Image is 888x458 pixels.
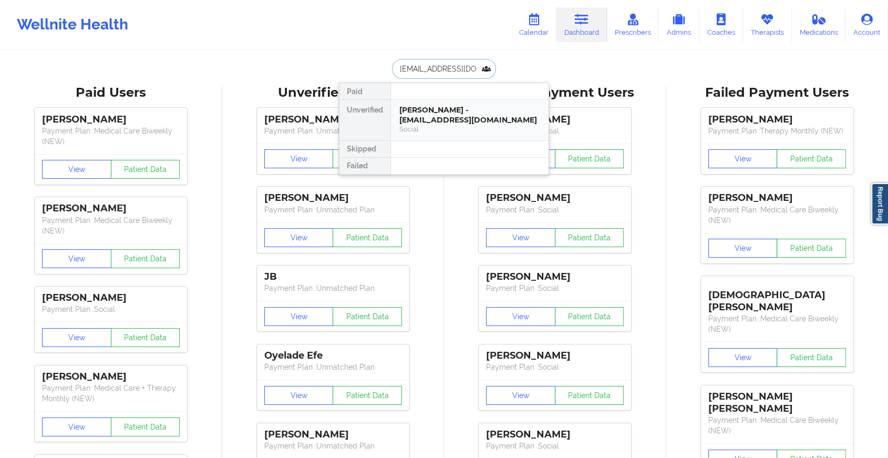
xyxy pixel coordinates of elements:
[555,386,624,405] button: Patient Data
[111,160,180,179] button: Patient Data
[42,215,180,236] p: Payment Plan : Medical Care Biweekly (NEW)
[845,7,888,42] a: Account
[658,7,699,42] a: Admins
[486,126,624,136] p: Payment Plan : Social
[42,371,180,383] div: [PERSON_NAME]
[42,304,180,314] p: Payment Plan : Social
[42,202,180,215] div: [PERSON_NAME]
[486,429,624,441] div: [PERSON_NAME]
[399,125,540,134] div: Social
[486,307,555,326] button: View
[555,149,624,168] button: Patient Data
[792,7,846,42] a: Medications
[264,429,402,441] div: [PERSON_NAME]
[708,239,778,258] button: View
[333,307,402,326] button: Patient Data
[451,85,659,101] div: Skipped Payment Users
[777,149,846,168] button: Patient Data
[42,383,180,404] p: Payment Plan : Medical Care + Therapy Monthly (NEW)
[111,328,180,347] button: Patient Data
[264,307,334,326] button: View
[111,418,180,436] button: Patient Data
[333,228,402,247] button: Patient Data
[511,7,556,42] a: Calendar
[708,149,778,168] button: View
[339,141,390,158] div: Skipped
[264,205,402,215] p: Payment Plan : Unmatched Plan
[42,126,180,147] p: Payment Plan : Medical Care Biweekly (NEW)
[699,7,743,42] a: Coaches
[264,362,402,372] p: Payment Plan : Unmatched Plan
[264,271,402,283] div: JB
[42,249,111,268] button: View
[333,149,402,168] button: Patient Data
[7,85,215,101] div: Paid Users
[42,114,180,126] div: [PERSON_NAME]
[339,100,390,141] div: Unverified
[486,386,555,405] button: View
[486,283,624,293] p: Payment Plan : Social
[708,348,778,367] button: View
[486,271,624,283] div: [PERSON_NAME]
[708,281,846,313] div: [DEMOGRAPHIC_DATA][PERSON_NAME]
[708,126,846,136] p: Payment Plan : Therapy Monthly (NEW)
[486,362,624,372] p: Payment Plan : Social
[555,228,624,247] button: Patient Data
[486,228,555,247] button: View
[743,7,792,42] a: Therapists
[264,114,402,126] div: [PERSON_NAME]
[264,149,334,168] button: View
[42,292,180,304] div: [PERSON_NAME]
[264,126,402,136] p: Payment Plan : Unmatched Plan
[556,7,607,42] a: Dashboard
[264,386,334,405] button: View
[708,192,846,204] div: [PERSON_NAME]
[708,391,846,415] div: [PERSON_NAME] [PERSON_NAME]
[339,158,390,175] div: Failed
[708,114,846,126] div: [PERSON_NAME]
[42,160,111,179] button: View
[486,192,624,204] div: [PERSON_NAME]
[399,105,540,125] div: [PERSON_NAME] - [EMAIL_ADDRESS][DOMAIN_NAME]
[230,85,437,101] div: Unverified Users
[264,283,402,293] p: Payment Plan : Unmatched Plan
[708,313,846,334] p: Payment Plan : Medical Care Biweekly (NEW)
[42,418,111,436] button: View
[486,205,624,215] p: Payment Plan : Social
[708,415,846,436] p: Payment Plan : Medical Care Biweekly (NEW)
[264,192,402,204] div: [PERSON_NAME]
[486,114,624,126] div: [PERSON_NAME]
[486,441,624,451] p: Payment Plan : Social
[777,239,846,258] button: Patient Data
[555,307,624,326] button: Patient Data
[264,228,334,247] button: View
[674,85,881,101] div: Failed Payment Users
[264,350,402,362] div: Oyelade Efe
[871,183,888,225] a: Report Bug
[339,83,390,100] div: Paid
[264,441,402,451] p: Payment Plan : Unmatched Plan
[486,350,624,362] div: [PERSON_NAME]
[42,328,111,347] button: View
[777,348,846,367] button: Patient Data
[333,386,402,405] button: Patient Data
[607,7,659,42] a: Prescribers
[111,249,180,268] button: Patient Data
[708,205,846,226] p: Payment Plan : Medical Care Biweekly (NEW)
